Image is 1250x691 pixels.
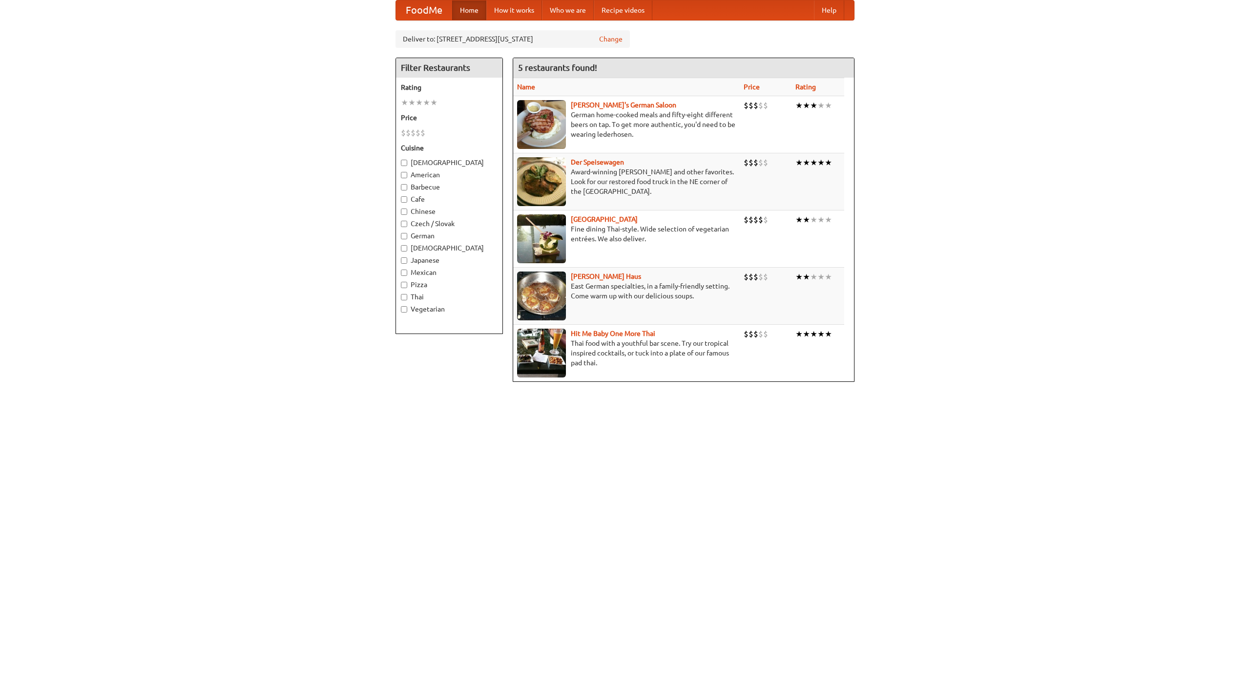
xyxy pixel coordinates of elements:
li: ★ [817,272,825,282]
li: $ [749,157,753,168]
li: ★ [817,214,825,225]
b: [GEOGRAPHIC_DATA] [571,215,638,223]
input: [DEMOGRAPHIC_DATA] [401,245,407,251]
input: Chinese [401,209,407,215]
li: ★ [803,100,810,111]
li: $ [744,157,749,168]
label: [DEMOGRAPHIC_DATA] [401,243,498,253]
li: ★ [795,157,803,168]
label: Vegetarian [401,304,498,314]
label: Barbecue [401,182,498,192]
label: Czech / Slovak [401,219,498,229]
input: Mexican [401,270,407,276]
a: Price [744,83,760,91]
a: [PERSON_NAME] Haus [571,272,641,280]
h4: Filter Restaurants [396,58,502,78]
li: $ [763,157,768,168]
a: Home [452,0,486,20]
input: Barbecue [401,184,407,190]
li: ★ [810,329,817,339]
li: $ [753,329,758,339]
a: Who we are [542,0,594,20]
label: [DEMOGRAPHIC_DATA] [401,158,498,168]
a: Der Speisewagen [571,158,624,166]
input: Czech / Slovak [401,221,407,227]
li: ★ [810,272,817,282]
li: $ [411,127,416,138]
li: $ [744,329,749,339]
div: Deliver to: [STREET_ADDRESS][US_STATE] [396,30,630,48]
img: speisewagen.jpg [517,157,566,206]
li: ★ [810,100,817,111]
label: Chinese [401,207,498,216]
li: $ [758,157,763,168]
li: ★ [423,97,430,108]
a: Name [517,83,535,91]
li: $ [763,329,768,339]
p: Fine dining Thai-style. Wide selection of vegetarian entrées. We also deliver. [517,224,736,244]
li: $ [753,157,758,168]
li: $ [763,214,768,225]
li: ★ [430,97,437,108]
input: Thai [401,294,407,300]
li: $ [758,100,763,111]
li: $ [763,100,768,111]
li: $ [763,272,768,282]
li: $ [416,127,420,138]
li: $ [749,214,753,225]
li: $ [749,272,753,282]
h5: Cuisine [401,143,498,153]
a: FoodMe [396,0,452,20]
img: babythai.jpg [517,329,566,377]
label: Pizza [401,280,498,290]
p: East German specialties, in a family-friendly setting. Come warm up with our delicious soups. [517,281,736,301]
li: $ [758,214,763,225]
li: ★ [803,329,810,339]
ng-pluralize: 5 restaurants found! [518,63,597,72]
p: German home-cooked meals and fifty-eight different beers on tap. To get more authentic, you'd nee... [517,110,736,139]
li: $ [749,100,753,111]
li: ★ [817,100,825,111]
a: Rating [795,83,816,91]
a: How it works [486,0,542,20]
p: Thai food with a youthful bar scene. Try our tropical inspired cocktails, or tuck into a plate of... [517,338,736,368]
a: [PERSON_NAME]'s German Saloon [571,101,676,109]
li: ★ [408,97,416,108]
label: Japanese [401,255,498,265]
p: Award-winning [PERSON_NAME] and other favorites. Look for our restored food truck in the NE corne... [517,167,736,196]
a: Change [599,34,623,44]
li: $ [744,272,749,282]
li: $ [401,127,406,138]
li: ★ [795,272,803,282]
li: ★ [401,97,408,108]
input: Pizza [401,282,407,288]
a: Hit Me Baby One More Thai [571,330,655,337]
li: $ [744,214,749,225]
label: Mexican [401,268,498,277]
li: $ [749,329,753,339]
li: $ [758,272,763,282]
input: [DEMOGRAPHIC_DATA] [401,160,407,166]
img: esthers.jpg [517,100,566,149]
li: $ [420,127,425,138]
input: Japanese [401,257,407,264]
label: Thai [401,292,498,302]
li: ★ [416,97,423,108]
li: ★ [825,100,832,111]
img: satay.jpg [517,214,566,263]
li: ★ [795,214,803,225]
a: Help [814,0,844,20]
li: ★ [825,157,832,168]
li: ★ [810,214,817,225]
li: ★ [795,329,803,339]
li: $ [753,100,758,111]
li: $ [406,127,411,138]
li: $ [753,272,758,282]
li: $ [753,214,758,225]
li: ★ [795,100,803,111]
label: German [401,231,498,241]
